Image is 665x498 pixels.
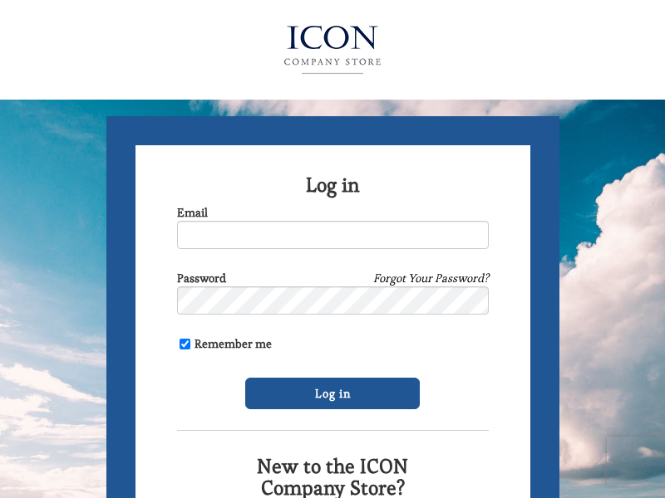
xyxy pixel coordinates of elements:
[373,270,489,286] a: Forgot Your Password?
[245,378,420,409] input: Log in
[177,174,489,196] h2: Log in
[177,204,208,221] label: Email
[177,335,272,352] label: Remember me
[180,339,190,349] input: Remember me
[177,270,226,286] label: Password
